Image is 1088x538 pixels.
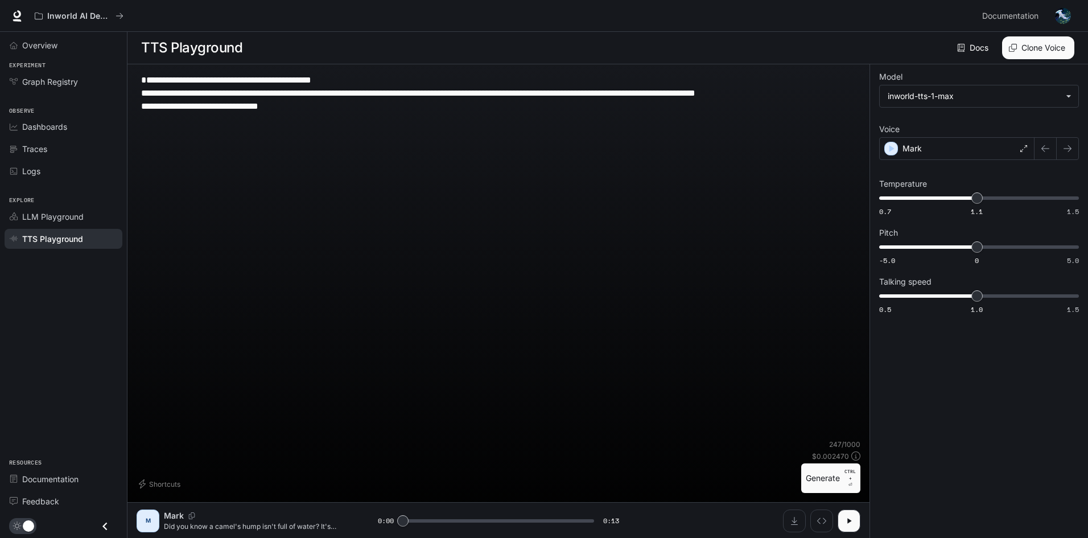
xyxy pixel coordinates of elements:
span: Graph Registry [22,76,78,88]
span: 0:00 [378,515,394,527]
a: Documentation [978,5,1047,27]
span: Feedback [22,495,59,507]
span: Logs [22,165,40,177]
span: 0:13 [603,515,619,527]
p: Model [879,73,902,81]
span: 1.0 [971,305,983,314]
div: M [139,512,157,530]
span: Documentation [982,9,1038,23]
span: 1.5 [1067,305,1079,314]
button: Shortcuts [137,475,185,493]
p: ⏎ [844,468,856,488]
p: Mark [902,143,922,154]
button: Clone Voice [1002,36,1074,59]
p: 247 / 1000 [829,440,860,449]
span: 0.7 [879,207,891,216]
span: Traces [22,143,47,155]
a: Logs [5,161,122,181]
a: Overview [5,35,122,55]
span: 1.1 [971,207,983,216]
p: Did you know a camel's hump isn't full of water? It's actually a reserve of fatty tissue! The fat... [164,521,351,531]
span: Dashboards [22,121,67,133]
button: Close drawer [92,515,118,538]
button: Copy Voice ID [184,512,200,519]
p: CTRL + [844,468,856,482]
h1: TTS Playground [141,36,242,59]
p: Mark [164,510,184,521]
span: -5.0 [879,256,895,265]
a: Traces [5,139,122,159]
p: Talking speed [879,278,932,286]
a: TTS Playground [5,229,122,249]
a: Feedback [5,491,122,511]
a: Graph Registry [5,72,122,92]
p: Pitch [879,229,898,237]
span: 0.5 [879,305,891,314]
p: Inworld AI Demos [47,11,111,21]
span: Overview [22,39,57,51]
a: Dashboards [5,117,122,137]
p: Temperature [879,180,927,188]
span: Dark mode toggle [23,519,34,532]
span: 1.5 [1067,207,1079,216]
button: Download audio [783,510,806,532]
span: 5.0 [1067,256,1079,265]
button: Inspect [810,510,833,532]
a: Docs [955,36,993,59]
div: inworld-tts-1-max [880,85,1078,107]
span: Documentation [22,473,79,485]
img: User avatar [1055,8,1071,24]
button: User avatar [1052,5,1074,27]
button: GenerateCTRL +⏎ [801,463,860,493]
span: TTS Playground [22,233,83,245]
button: All workspaces [30,5,129,27]
span: LLM Playground [22,211,84,223]
a: Documentation [5,469,122,489]
p: Voice [879,125,900,133]
p: $ 0.002470 [812,451,849,461]
span: 0 [975,256,979,265]
a: LLM Playground [5,207,122,227]
div: inworld-tts-1-max [888,91,1060,102]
